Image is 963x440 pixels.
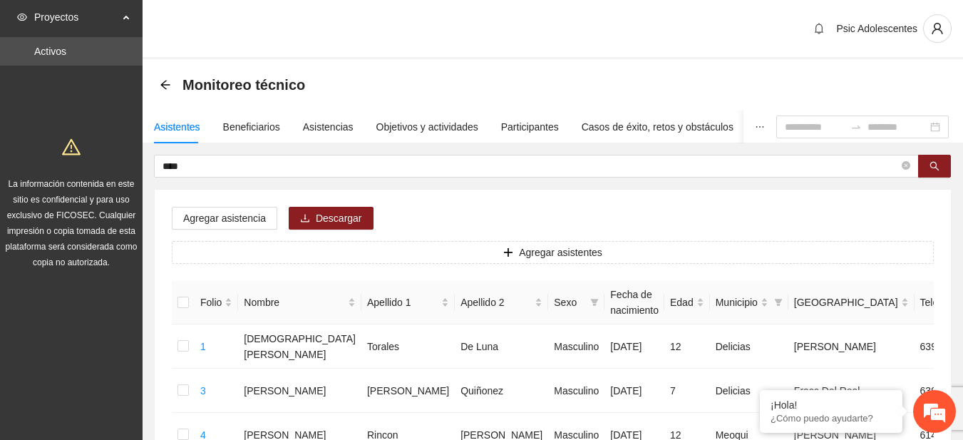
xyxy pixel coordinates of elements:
td: Torales [361,324,455,369]
span: arrow-left [160,79,171,91]
td: Quiñonez [455,369,548,413]
td: Masculino [548,369,604,413]
span: Apellido 2 [460,295,532,310]
span: Folio [200,295,222,310]
span: ellipsis [755,122,765,132]
div: Back [160,79,171,91]
div: ¡Hola! [771,399,892,411]
span: [GEOGRAPHIC_DATA] [794,295,898,310]
span: filter [771,292,786,313]
span: filter [587,292,602,313]
td: Fracc Del Real [788,369,915,413]
button: search [918,155,951,178]
button: bell [808,17,830,40]
span: bell [808,23,830,34]
th: Colonia [788,281,915,324]
span: download [300,213,310,225]
span: close-circle [902,161,910,170]
span: user [924,22,951,35]
div: Objetivos y actividades [376,119,478,135]
span: Sexo [554,295,585,310]
span: filter [774,298,783,307]
a: 1 [200,341,206,352]
th: Apellido 2 [455,281,548,324]
td: [DATE] [604,324,664,369]
span: Proyectos [34,3,118,31]
th: Folio [195,281,238,324]
td: Masculino [548,324,604,369]
span: Psic Adolescentes [836,23,917,34]
th: Fecha de nacimiento [604,281,664,324]
span: Nombre [244,295,345,310]
span: to [850,121,862,133]
th: Municipio [710,281,788,324]
span: filter [590,298,599,307]
td: [DEMOGRAPHIC_DATA][PERSON_NAME] [238,324,361,369]
span: Edad [670,295,694,310]
span: Apellido 1 [367,295,438,310]
span: swap-right [850,121,862,133]
button: user [923,14,952,43]
td: 12 [664,324,710,369]
td: [DATE] [604,369,664,413]
span: Agregar asistentes [519,245,602,260]
p: ¿Cómo puedo ayudarte? [771,413,892,424]
div: Casos de éxito, retos y obstáculos [582,119,733,135]
div: Beneficiarios [223,119,280,135]
td: Delicias [710,324,788,369]
span: Municipio [716,295,758,310]
span: eye [17,12,27,22]
span: Agregar asistencia [183,210,266,226]
button: downloadDescargar [289,207,374,230]
a: Activos [34,46,66,57]
button: Agregar asistencia [172,207,277,230]
td: De Luna [455,324,548,369]
th: Apellido 1 [361,281,455,324]
span: warning [62,138,81,156]
span: close-circle [902,160,910,173]
button: ellipsis [743,111,776,143]
span: Monitoreo técnico [182,73,305,96]
td: Delicias [710,369,788,413]
span: plus [503,247,513,259]
a: 3 [200,385,206,396]
span: search [929,161,939,173]
span: Descargar [316,210,362,226]
td: [PERSON_NAME] [788,324,915,369]
span: La información contenida en este sitio es confidencial y para uso exclusivo de FICOSEC. Cualquier... [6,179,138,267]
td: 7 [664,369,710,413]
td: [PERSON_NAME] [238,369,361,413]
td: [PERSON_NAME] [361,369,455,413]
th: Nombre [238,281,361,324]
div: Participantes [501,119,559,135]
div: Asistencias [303,119,354,135]
button: plusAgregar asistentes [172,241,934,264]
th: Edad [664,281,710,324]
div: Asistentes [154,119,200,135]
